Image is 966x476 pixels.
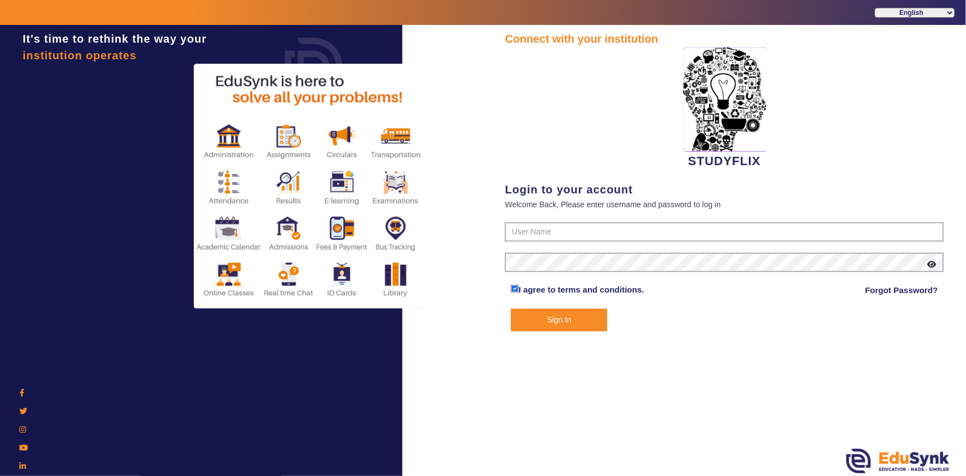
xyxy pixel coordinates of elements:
[23,49,137,62] span: institution operates
[846,449,949,473] img: edusynk.png
[23,33,206,45] span: It's time to rethink the way your
[505,222,944,242] input: User Name
[505,47,944,170] div: STUDYFLIX
[505,30,944,47] div: Connect with your institution
[505,181,944,198] div: Login to your account
[194,64,426,309] img: login2.png
[511,309,608,331] button: Sign In
[683,47,766,152] img: 2da83ddf-6089-4dce-a9e2-416746467bdd
[519,285,644,294] a: I agree to terms and conditions.
[505,198,944,211] div: Welcome Back, Please enter username and password to log in
[272,25,355,108] img: login.png
[865,284,938,297] a: Forgot Password?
